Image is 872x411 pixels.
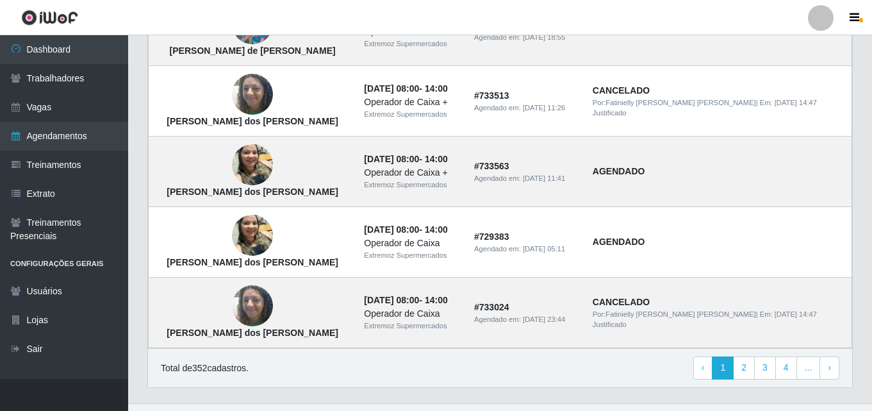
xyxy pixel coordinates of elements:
[474,32,577,43] div: Agendado em:
[167,257,338,267] strong: [PERSON_NAME] dos [PERSON_NAME]
[474,231,509,242] strong: # 729383
[712,356,734,380] a: 1
[364,224,419,235] time: [DATE] 08:00
[474,90,509,101] strong: # 733513
[232,208,273,263] img: Janiele Ribeiro dos Santos
[364,295,419,305] time: [DATE] 08:00
[425,295,448,305] time: 14:00
[364,96,459,109] div: Operador de Caixa +
[754,356,776,380] a: 3
[21,10,78,26] img: CoreUI Logo
[593,297,650,307] strong: CANCELADO
[425,154,448,164] time: 14:00
[593,99,756,106] span: Por: Fatinielly [PERSON_NAME] [PERSON_NAME]
[593,319,844,330] div: Justificado
[364,295,447,305] strong: -
[593,108,844,119] div: Justificado
[232,279,273,333] img: Jeanne dos Santos Silva
[796,356,821,380] a: ...
[364,154,419,164] time: [DATE] 08:00
[232,67,273,122] img: Jeanne dos Santos Silva
[474,314,577,325] div: Agendado em:
[733,356,755,380] a: 2
[364,83,447,94] strong: -
[161,362,249,375] p: Total de 352 cadastros.
[593,309,844,320] div: | Em:
[364,166,459,180] div: Operador de Caixa +
[593,237,645,247] strong: AGENDADO
[364,307,459,321] div: Operador de Caixa
[232,138,273,192] img: Janiele Ribeiro dos Santos
[364,154,447,164] strong: -
[523,315,565,323] time: [DATE] 23:44
[702,362,705,373] span: ‹
[775,310,817,318] time: [DATE] 14:47
[474,302,509,312] strong: # 733024
[523,174,565,182] time: [DATE] 11:41
[593,166,645,176] strong: AGENDADO
[775,99,817,106] time: [DATE] 14:47
[364,321,459,331] div: Extremoz Supermercados
[167,328,338,338] strong: [PERSON_NAME] dos [PERSON_NAME]
[364,224,447,235] strong: -
[364,38,459,49] div: Extremoz Supermercados
[364,237,459,250] div: Operador de Caixa
[828,362,831,373] span: ›
[170,46,336,56] strong: [PERSON_NAME] de [PERSON_NAME]
[364,109,459,120] div: Extremoz Supermercados
[523,104,565,112] time: [DATE] 11:26
[819,356,839,380] a: Next
[523,245,565,253] time: [DATE] 05:11
[425,83,448,94] time: 14:00
[593,97,844,108] div: | Em:
[167,116,338,126] strong: [PERSON_NAME] dos [PERSON_NAME]
[474,161,509,171] strong: # 733563
[474,244,577,255] div: Agendado em:
[364,250,459,261] div: Extremoz Supermercados
[364,83,419,94] time: [DATE] 08:00
[425,224,448,235] time: 14:00
[364,180,459,190] div: Extremoz Supermercados
[775,356,797,380] a: 4
[593,85,650,96] strong: CANCELADO
[523,33,565,41] time: [DATE] 18:55
[593,310,756,318] span: Por: Fatinielly [PERSON_NAME] [PERSON_NAME]
[474,173,577,184] div: Agendado em:
[474,103,577,113] div: Agendado em:
[693,356,713,380] a: Previous
[167,187,338,197] strong: [PERSON_NAME] dos [PERSON_NAME]
[693,356,839,380] nav: pagination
